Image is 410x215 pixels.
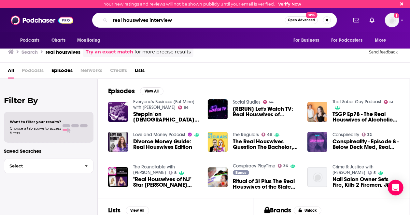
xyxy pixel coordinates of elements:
[388,180,403,195] div: Open Intercom Messenger
[8,65,14,79] a: All
[389,101,393,104] span: 61
[233,139,300,150] a: The Real Houswives Question The Bachelor, and Drag Race Predictions // REGULAR POP // EP 2
[86,48,133,56] a: Try an exact match
[374,171,376,174] span: 5
[375,36,386,45] span: More
[134,48,191,56] span: for more precise results
[367,49,400,55] button: Send feedback
[307,167,327,187] img: Nail Salon Owner Sets Fire, Kills 2 Firemen. Jilted Lover "Accidently" Kills Coworker? "Real Hous...
[278,164,288,168] a: 36
[178,106,189,109] a: 64
[110,65,127,79] span: Credits
[104,2,301,7] div: Your new ratings and reviews will not be shown publicly until your email is verified.
[4,164,79,168] span: Select
[133,139,200,150] a: Divorce Money Guide: Real Houswives Edition
[285,16,318,24] button: Open AdvancedNew
[4,96,93,105] h2: Filter By
[267,133,272,136] span: 46
[294,207,321,214] button: Unlock
[108,87,135,95] h2: Episodes
[332,132,359,137] a: Conspireality
[233,132,259,137] a: The Regulars
[283,165,288,167] span: 36
[293,36,319,45] span: For Business
[46,49,80,55] h3: real houswives
[385,13,399,27] span: Logged in as jbarbour
[233,179,300,190] a: Ritual of 3! Plus The Real Houswives of the State Department | CPT Takes on the MB: 02/07/22; Part 2
[384,100,393,104] a: 61
[208,99,228,119] img: [RERUN] Let's Watch TV: Real Houswives of New York
[332,139,399,150] a: Conspireality - Episode 8 - Below Deck Med, Real Houswives of Dubai and Bravo in the Headlines
[394,13,399,18] svg: Email not verified
[108,206,149,214] a: ListsView All
[51,65,73,79] a: Episodes
[10,126,61,135] span: Choose a tab above to access filters.
[108,102,128,122] img: Steppin' on Jesus: A Real Houswives of Potomac Recap
[332,164,374,175] a: Crime & Justice with Ashleigh Banfield
[332,177,399,188] a: Nail Salon Owner Sets Fire, Kills 2 Firemen. Jilted Lover "Accidently" Kills Coworker? "Real Hous...
[4,159,93,173] button: Select
[367,15,377,26] a: Show notifications dropdown
[262,133,272,136] a: 46
[288,19,315,22] span: Open Advanced
[108,132,128,152] img: Divorce Money Guide: Real Houswives Edition
[126,207,149,214] button: View All
[371,34,394,47] button: open menu
[233,179,300,190] span: Ritual of 3! Plus The Real Houswives of the State Department | CPT Takes on the MB: [DATE]; Part 2
[208,132,228,152] img: The Real Houswives Question The Bachelor, and Drag Race Predictions // REGULAR POP // EP 2
[263,100,274,104] a: 64
[73,34,109,47] button: open menu
[367,133,372,136] span: 32
[133,99,194,110] a: Everyone's Business (But Mine) with Kara Berry
[208,167,228,187] img: Ritual of 3! Plus The Real Houswives of the State Department | CPT Takes on the MB: 02/07/22; Part 2
[307,102,327,122] a: TSGP Ep78 - The Real Houswives of Alcoholics | The Jess, Mel & Seth Manter
[233,163,275,169] a: Conspiracy PlayTime
[11,14,73,26] img: Podchaser - Follow, Share and Rate Podcasts
[233,106,300,117] span: [RERUN] Let's Watch TV: Real Houswives of [US_STATE]
[368,171,376,175] a: 5
[278,2,301,7] a: Verify Now
[385,13,399,27] button: Show profile menu
[235,171,246,175] span: Bonus
[133,177,200,188] span: "Real Houswives of NJ" Star [PERSON_NAME] Talks Her New Memoir On The Roundtable!
[264,206,291,214] h2: Brands
[92,13,337,28] div: Search podcasts, credits, & more...
[10,120,61,124] span: Want to filter your results?
[140,87,163,95] button: View All
[80,65,102,79] span: Networks
[351,15,362,26] a: Show notifications dropdown
[4,148,93,154] p: Saved Searches
[332,111,399,122] a: TSGP Ep78 - The Real Houswives of Alcoholics | The Jess, Mel & Seth Manter
[307,132,327,152] img: Conspireality - Episode 8 - Below Deck Med, Real Houswives of Dubai and Bravo in the Headlines
[77,36,100,45] span: Monitoring
[332,111,399,122] span: TSGP Ep78 - The Real Houswives of Alcoholics | The [PERSON_NAME] & [PERSON_NAME]
[47,34,69,47] a: Charts
[51,36,65,45] span: Charts
[289,34,327,47] button: open menu
[269,101,274,104] span: 64
[108,206,120,214] h2: Lists
[233,106,300,117] a: [RERUN] Let's Watch TV: Real Houswives of New York
[133,132,185,137] a: Love and Money Podcast
[108,167,128,187] img: "Real Houswives of NJ" Star Jackie Goldschneider Talks Her New Memoir On The Roundtable!
[233,99,261,105] a: Social Studies
[133,177,200,188] a: "Real Houswives of NJ" Star Jackie Goldschneider Talks Her New Memoir On The Roundtable!
[16,34,48,47] button: open menu
[133,164,175,175] a: The Roundtable with Robert Bannon
[169,171,177,175] a: 8
[108,87,163,95] a: EpisodesView All
[174,171,177,174] span: 8
[331,36,362,45] span: For Podcasters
